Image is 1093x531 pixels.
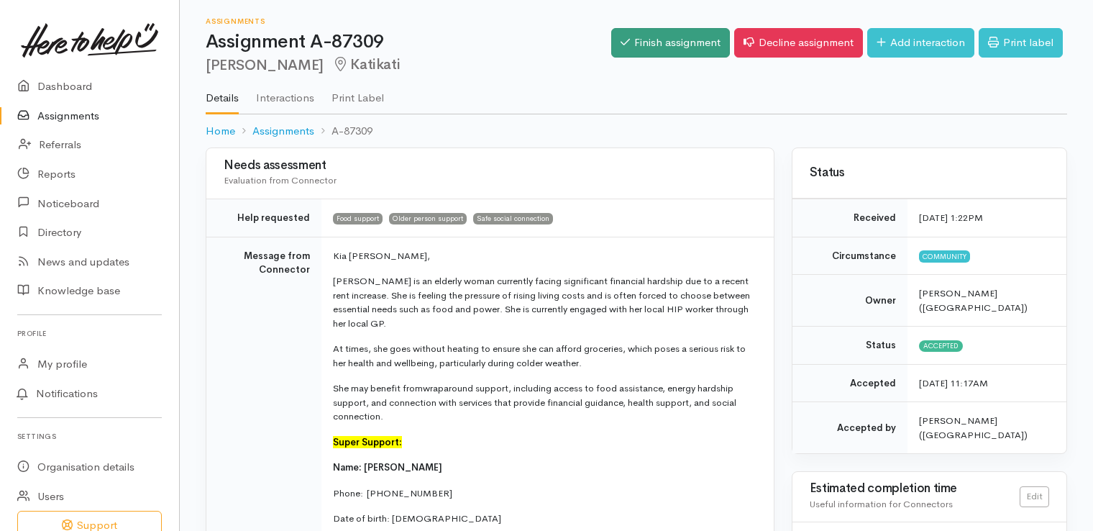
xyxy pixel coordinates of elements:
a: Interactions [256,73,314,113]
span: Name: [PERSON_NAME] [333,461,442,473]
span: Useful information for Connectors [810,498,953,510]
p: She may benefit from , including access to food assistance, energy hardship support, and connecti... [333,381,756,424]
td: Accepted [792,364,907,402]
span: Community [919,250,970,262]
time: [DATE] 1:22PM [919,212,983,224]
h2: [PERSON_NAME] [206,57,611,73]
h6: Profile [17,324,162,343]
p: [PERSON_NAME] is an elderly woman currently facing significant financial hardship due to a recent... [333,274,756,330]
nav: breadcrumb [206,114,1067,148]
font: Super Support: [333,436,402,448]
span: [PERSON_NAME] ([GEOGRAPHIC_DATA]) [919,287,1028,314]
p: Phone: [PHONE_NUMBER] [333,486,756,501]
a: Assignments [252,123,314,140]
a: Add interaction [867,28,974,58]
span: Accepted [919,340,963,352]
a: Home [206,123,235,140]
p: At times, she goes without heating to ensure she can afford groceries, which poses a serious risk... [333,342,756,370]
span: Katikati [332,55,400,73]
h6: Assignments [206,17,611,25]
h3: Status [810,166,1049,180]
a: Details [206,73,239,114]
span: wraparound support [423,382,508,394]
td: Owner [792,275,907,327]
td: Status [792,327,907,365]
span: Evaluation from Connector [224,174,337,186]
time: [DATE] 11:17AM [919,377,988,389]
a: Print Label [331,73,384,113]
a: Decline assignment [734,28,863,58]
td: Accepted by [792,402,907,454]
td: Circumstance [792,237,907,275]
span: Food support [333,213,383,224]
span: Older person support [389,213,467,224]
td: Received [792,199,907,237]
td: Help requested [206,199,321,237]
li: A-87309 [314,123,372,140]
span: Safe social connection [473,213,553,224]
h3: Estimated completion time [810,482,1020,496]
p: Kia [PERSON_NAME], [333,249,756,263]
h1: Assignment A-87309 [206,32,611,53]
a: Finish assignment [611,28,730,58]
h6: Settings [17,427,162,446]
p: Date of birth: [DEMOGRAPHIC_DATA] [333,512,756,526]
h3: Needs assessment [224,159,756,173]
a: Edit [1020,486,1049,507]
a: Print label [979,28,1063,58]
td: [PERSON_NAME] ([GEOGRAPHIC_DATA]) [907,402,1066,454]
